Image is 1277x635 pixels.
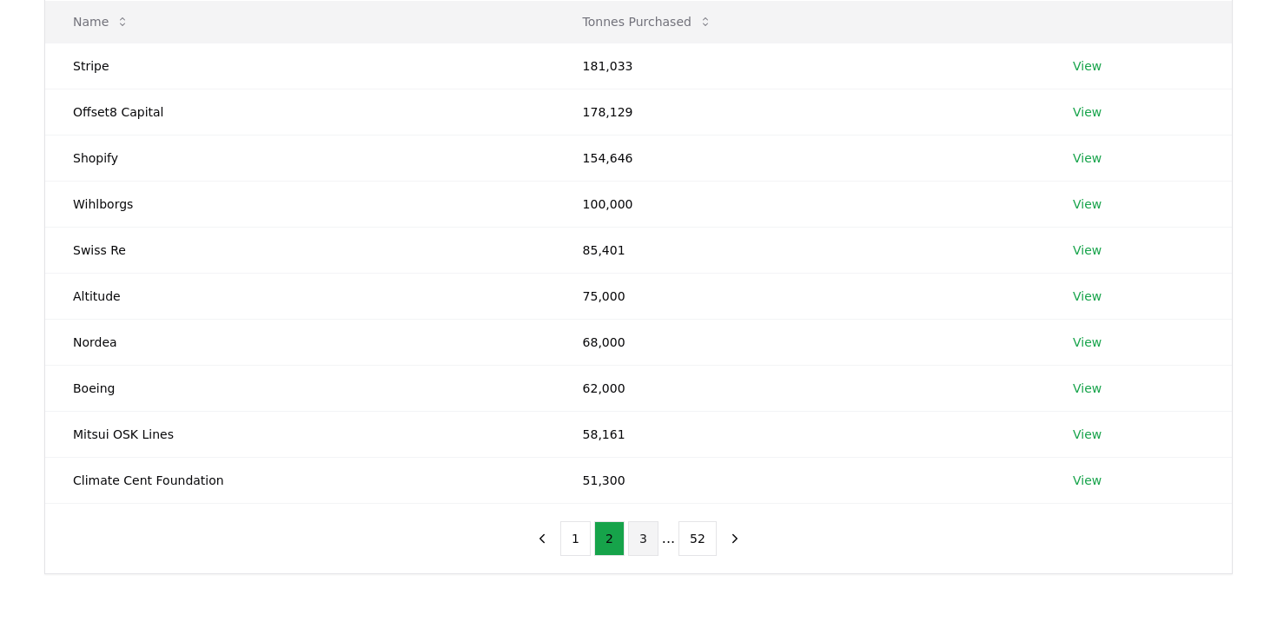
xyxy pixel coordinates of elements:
[1073,195,1102,213] a: View
[628,521,658,556] button: 3
[1073,380,1102,397] a: View
[45,135,555,181] td: Shopify
[1073,472,1102,489] a: View
[45,181,555,227] td: Wihlborgs
[45,227,555,273] td: Swiss Re
[678,521,717,556] button: 52
[555,273,1045,319] td: 75,000
[594,521,625,556] button: 2
[45,89,555,135] td: Offset8 Capital
[720,521,750,556] button: next page
[45,43,555,89] td: Stripe
[555,135,1045,181] td: 154,646
[555,411,1045,457] td: 58,161
[45,365,555,411] td: Boeing
[45,457,555,503] td: Climate Cent Foundation
[555,319,1045,365] td: 68,000
[555,181,1045,227] td: 100,000
[45,411,555,457] td: Mitsui OSK Lines
[527,521,557,556] button: previous page
[1073,57,1102,75] a: View
[560,521,591,556] button: 1
[1073,149,1102,167] a: View
[45,273,555,319] td: Altitude
[555,365,1045,411] td: 62,000
[662,528,675,549] li: ...
[555,43,1045,89] td: 181,033
[1073,426,1102,443] a: View
[1073,288,1102,305] a: View
[555,457,1045,503] td: 51,300
[1073,241,1102,259] a: View
[1073,334,1102,351] a: View
[569,4,726,39] button: Tonnes Purchased
[59,4,143,39] button: Name
[1073,103,1102,121] a: View
[555,227,1045,273] td: 85,401
[555,89,1045,135] td: 178,129
[45,319,555,365] td: Nordea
